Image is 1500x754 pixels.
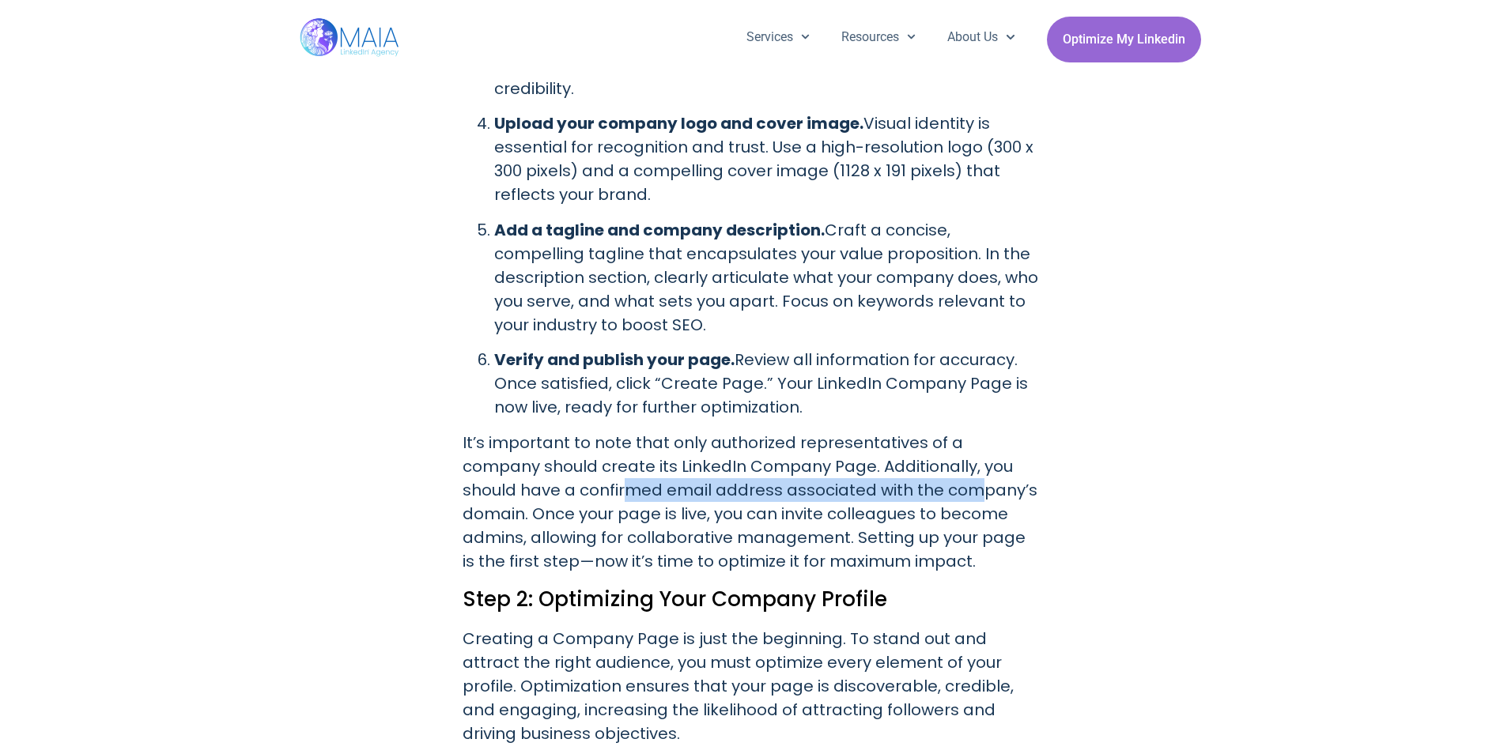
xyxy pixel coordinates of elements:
a: About Us [931,17,1030,58]
p: It’s important to note that only authorized representatives of a company should create its Linked... [463,431,1038,573]
a: Services [731,17,826,58]
p: Craft a concise, compelling tagline that encapsulates your value proposition. In the description ... [494,218,1038,337]
span: Optimize My Linkedin [1063,25,1185,55]
p: Review all information for accuracy. Once satisfied, click “Create Page.” Your LinkedIn Company P... [494,348,1038,419]
h2: Step 2: Optimizing Your Company Profile [463,584,1038,614]
nav: Menu [731,17,1031,58]
p: Creating a Company Page is just the beginning. To stand out and attract the right audience, you m... [463,627,1038,745]
strong: Upload your company logo and cover image. [494,112,863,134]
a: Resources [826,17,931,58]
p: Visual identity is essential for recognition and trust. Use a high-resolution logo (300 x 300 pix... [494,111,1038,206]
strong: Verify and publish your page. [494,349,735,371]
strong: Add a tagline and company description. [494,219,825,241]
a: Optimize My Linkedin [1047,17,1201,62]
